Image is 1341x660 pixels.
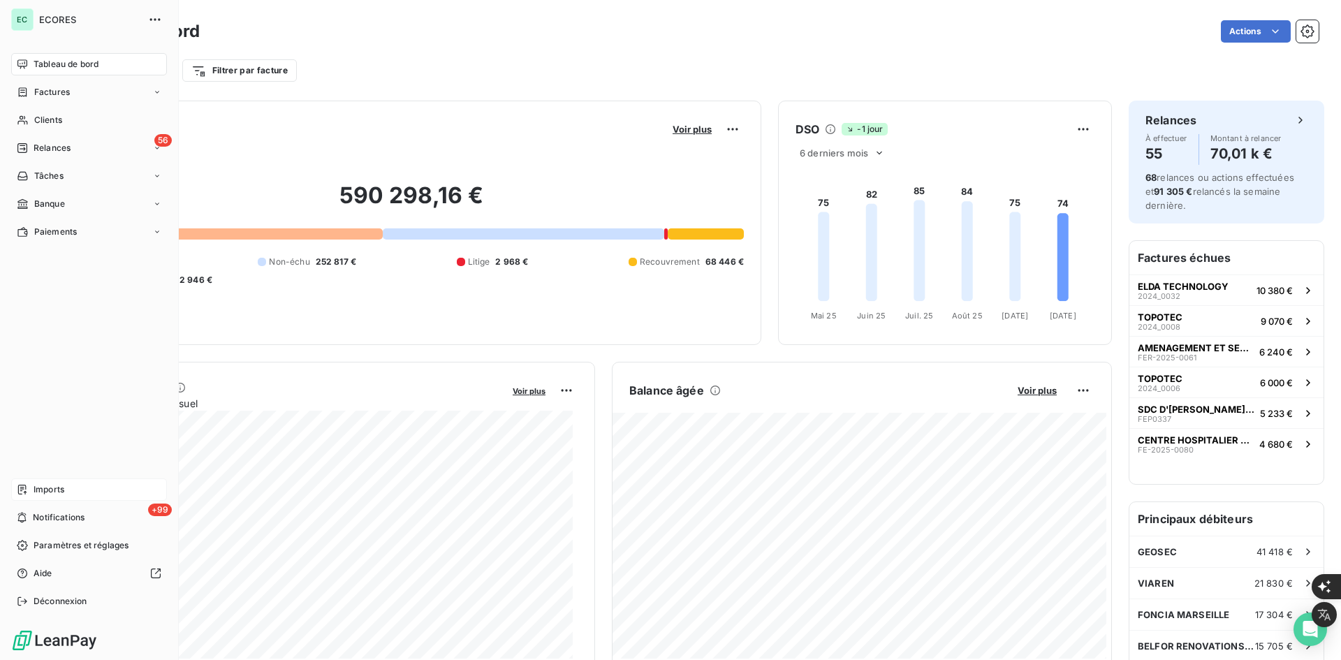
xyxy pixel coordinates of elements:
[1254,578,1293,589] span: 21 830 €
[1013,384,1061,397] button: Voir plus
[811,311,837,321] tspan: Mai 25
[34,198,65,210] span: Banque
[34,595,87,608] span: Déconnexion
[1138,609,1229,620] span: FONCIA MARSEILLE
[1138,281,1229,292] span: ELDA TECHNOLOGY
[34,483,64,496] span: Imports
[1260,377,1293,388] span: 6 000 €
[508,384,550,397] button: Voir plus
[468,256,490,268] span: Litige
[182,59,297,82] button: Filtrer par facture
[1145,172,1157,183] span: 68
[1138,311,1182,323] span: TOPOTEC
[1260,408,1293,419] span: 5 233 €
[34,58,98,71] span: Tableau de bord
[668,123,716,135] button: Voir plus
[1154,186,1192,197] span: 91 305 €
[1129,241,1324,274] h6: Factures échues
[800,147,868,159] span: 6 derniers mois
[1145,172,1294,211] span: relances ou actions effectuées et relancés la semaine dernière.
[175,274,212,286] span: -2 946 €
[1129,367,1324,397] button: TOPOTEC2024_00066 000 €
[673,124,712,135] span: Voir plus
[1145,112,1196,129] h6: Relances
[1138,415,1171,423] span: FEP0337
[1294,613,1327,646] div: Open Intercom Messenger
[1256,285,1293,296] span: 10 380 €
[34,86,70,98] span: Factures
[1138,446,1194,454] span: FE-2025-0080
[1145,134,1187,142] span: À effectuer
[629,382,704,399] h6: Balance âgée
[1129,305,1324,336] button: TOPOTEC2024_00089 070 €
[148,504,172,516] span: +99
[1256,546,1293,557] span: 41 418 €
[1255,609,1293,620] span: 17 304 €
[1138,578,1174,589] span: VIAREN
[34,170,64,182] span: Tâches
[905,311,933,321] tspan: Juil. 25
[952,311,983,321] tspan: Août 25
[34,226,77,238] span: Paiements
[1138,353,1196,362] span: FER-2025-0061
[1210,142,1282,165] h4: 70,01 k €
[1138,323,1180,331] span: 2024_0008
[269,256,309,268] span: Non-échu
[1261,316,1293,327] span: 9 070 €
[34,114,62,126] span: Clients
[11,562,167,585] a: Aide
[79,396,503,411] span: Chiffre d'affaires mensuel
[705,256,744,268] span: 68 446 €
[857,311,886,321] tspan: Juin 25
[1138,404,1254,415] span: SDC D'[PERSON_NAME] C°/ CABINET THINOT
[154,134,172,147] span: 56
[1138,434,1254,446] span: CENTRE HOSPITALIER D'ARLES
[1050,311,1076,321] tspan: [DATE]
[1129,502,1324,536] h6: Principaux débiteurs
[39,14,140,25] span: ECORES
[1002,311,1028,321] tspan: [DATE]
[1210,134,1282,142] span: Montant à relancer
[1138,373,1182,384] span: TOPOTEC
[1138,342,1254,353] span: AMENAGEMENT ET SERVICES
[1138,384,1180,393] span: 2024_0006
[34,539,129,552] span: Paramètres et réglages
[34,567,52,580] span: Aide
[1129,274,1324,305] button: ELDA TECHNOLOGY2024_003210 380 €
[1221,20,1291,43] button: Actions
[316,256,356,268] span: 252 817 €
[11,8,34,31] div: EC
[33,511,85,524] span: Notifications
[640,256,700,268] span: Recouvrement
[1259,439,1293,450] span: 4 680 €
[842,123,887,135] span: -1 jour
[1129,336,1324,367] button: AMENAGEMENT ET SERVICESFER-2025-00616 240 €
[1138,546,1177,557] span: GEOSEC
[1145,142,1187,165] h4: 55
[513,386,545,396] span: Voir plus
[796,121,819,138] h6: DSO
[1129,428,1324,459] button: CENTRE HOSPITALIER D'ARLESFE-2025-00804 680 €
[11,629,98,652] img: Logo LeanPay
[1255,640,1293,652] span: 15 705 €
[34,142,71,154] span: Relances
[1018,385,1057,396] span: Voir plus
[1138,292,1180,300] span: 2024_0032
[1259,346,1293,358] span: 6 240 €
[79,182,744,223] h2: 590 298,16 €
[495,256,528,268] span: 2 968 €
[1129,397,1324,428] button: SDC D'[PERSON_NAME] C°/ CABINET THINOTFEP03375 233 €
[1138,640,1255,652] span: BELFOR RENOVATIONS SOLUTIONS BRS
